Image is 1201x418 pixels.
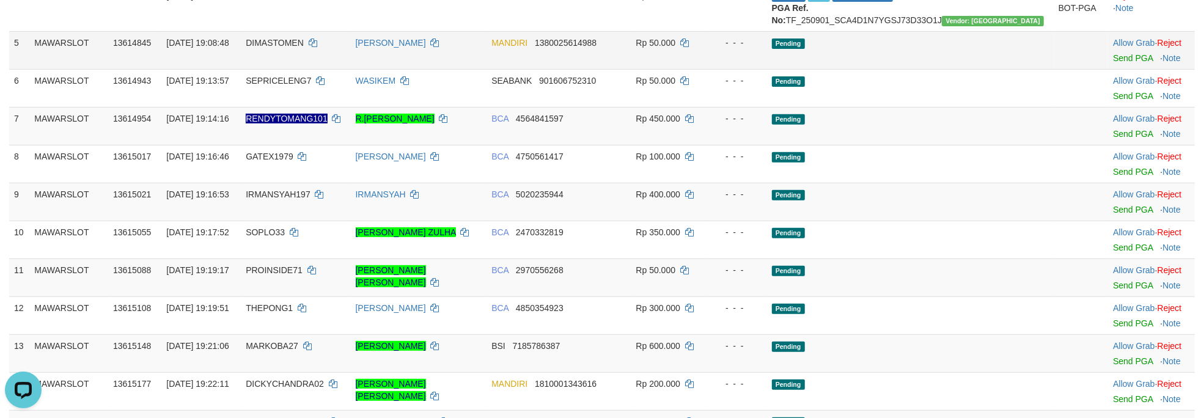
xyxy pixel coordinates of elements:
td: 8 [9,145,29,183]
a: Reject [1158,379,1182,389]
span: Copy 4850354923 to clipboard [516,303,564,313]
span: [DATE] 19:21:06 [166,341,229,351]
span: BCA [491,152,509,161]
span: THEPONG1 [246,303,293,313]
span: DICKYCHANDRA02 [246,379,324,389]
td: · [1108,107,1195,145]
a: Allow Grab [1113,379,1155,389]
span: 13615021 [113,189,151,199]
td: MAWARSLOT [29,258,108,296]
a: Send PGA [1113,394,1153,404]
span: · [1113,379,1157,389]
span: Rp 50.000 [636,38,676,48]
span: 13615088 [113,265,151,275]
td: · [1108,69,1195,107]
span: Rp 600.000 [636,341,680,351]
span: Rp 100.000 [636,152,680,161]
span: BCA [491,189,509,199]
td: 12 [9,296,29,334]
span: MANDIRI [491,38,527,48]
td: · [1108,31,1195,69]
a: [PERSON_NAME] [PERSON_NAME] [356,265,426,287]
span: GATEX1979 [246,152,293,161]
span: · [1113,114,1157,123]
td: MAWARSLOT [29,69,108,107]
span: Rp 450.000 [636,114,680,123]
a: Note [1162,167,1181,177]
a: Send PGA [1113,205,1153,215]
span: · [1113,265,1157,275]
td: 10 [9,221,29,258]
a: R.[PERSON_NAME] [356,114,435,123]
a: Note [1162,318,1181,328]
span: [DATE] 19:22:11 [166,379,229,389]
span: 13615055 [113,227,151,237]
a: Note [1162,129,1181,139]
span: Rp 200.000 [636,379,680,389]
span: · [1113,189,1157,199]
a: Allow Grab [1113,189,1155,199]
div: - - - [713,75,762,87]
span: SOPLO33 [246,227,285,237]
span: Pending [772,228,805,238]
a: Send PGA [1113,53,1153,63]
span: [DATE] 19:16:46 [166,152,229,161]
span: · [1113,152,1157,161]
a: Note [1162,356,1181,366]
a: Note [1162,91,1181,101]
span: Pending [772,190,805,200]
a: WASIKEM [356,76,396,86]
a: Send PGA [1113,280,1153,290]
div: - - - [713,264,762,276]
b: PGA Ref. No: [772,3,809,25]
span: Rp 50.000 [636,76,676,86]
span: Copy 7185786387 to clipboard [513,341,560,351]
span: Pending [772,342,805,352]
span: Copy 901606752310 to clipboard [539,76,596,86]
td: MAWARSLOT [29,145,108,183]
a: Send PGA [1113,91,1153,101]
span: Copy 5020235944 to clipboard [516,189,564,199]
span: BCA [491,265,509,275]
div: - - - [713,302,762,314]
span: MANDIRI [491,379,527,389]
a: Allow Grab [1113,38,1155,48]
span: 13615108 [113,303,151,313]
div: - - - [713,340,762,352]
td: MAWARSLOT [29,31,108,69]
span: Pending [772,38,805,49]
a: Reject [1158,303,1182,313]
span: Rp 400.000 [636,189,680,199]
button: Open LiveChat chat widget [5,5,42,42]
td: 11 [9,258,29,296]
a: Reject [1158,114,1182,123]
a: Send PGA [1113,129,1153,139]
span: MARKOBA27 [246,341,298,351]
td: 5 [9,31,29,69]
a: Send PGA [1113,167,1153,177]
td: · [1108,145,1195,183]
span: Pending [772,152,805,163]
td: MAWARSLOT [29,221,108,258]
span: BSI [491,341,505,351]
td: · [1108,334,1195,372]
a: Allow Grab [1113,152,1155,161]
td: · [1108,372,1195,410]
a: Note [1162,243,1181,252]
td: · [1108,221,1195,258]
span: Nama rekening ada tanda titik/strip, harap diedit [246,114,328,123]
span: BCA [491,114,509,123]
span: Rp 350.000 [636,227,680,237]
a: Send PGA [1113,356,1153,366]
a: IRMANSYAH [356,189,406,199]
span: [DATE] 19:13:57 [166,76,229,86]
span: SEABANK [491,76,532,86]
span: · [1113,38,1157,48]
div: - - - [713,378,762,390]
a: [PERSON_NAME] [356,303,426,313]
span: 13615177 [113,379,151,389]
td: 13 [9,334,29,372]
a: Reject [1158,189,1182,199]
a: Allow Grab [1113,303,1155,313]
a: [PERSON_NAME] [356,341,426,351]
